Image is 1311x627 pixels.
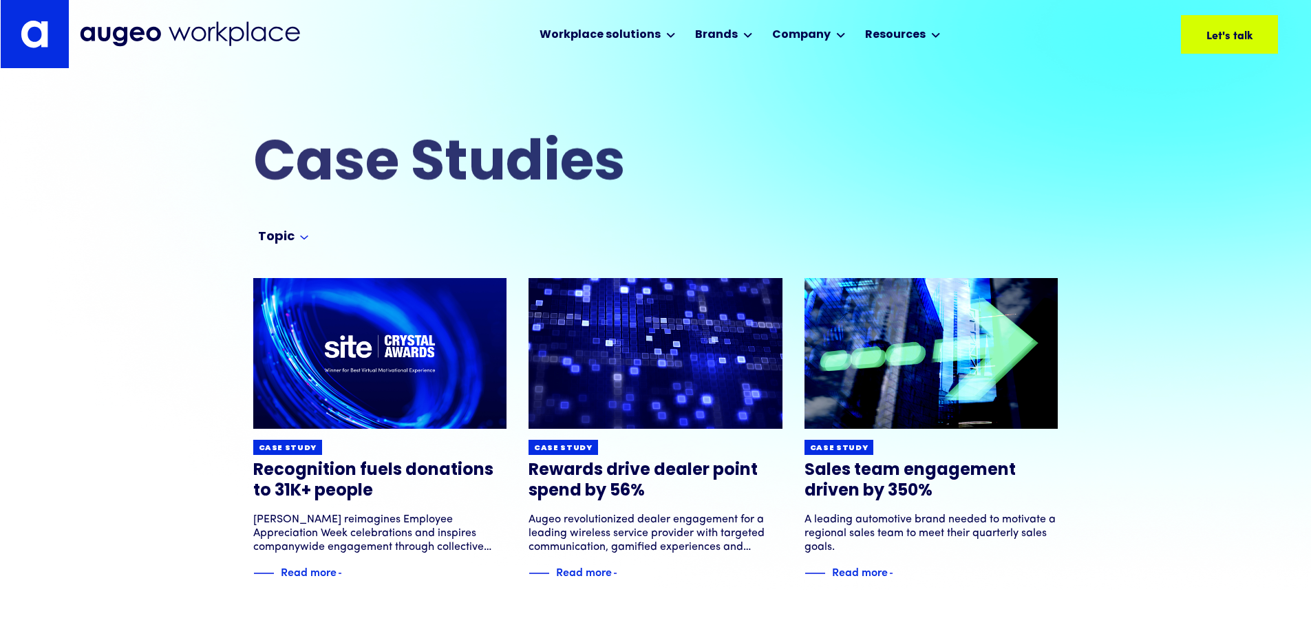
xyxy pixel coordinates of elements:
div: Read more [281,563,337,580]
img: Augeo Workplace business unit full logo in mignight blue. [80,21,300,47]
div: Case study [810,443,868,454]
div: Company [772,27,831,43]
img: Blue decorative line [529,565,549,582]
img: Arrow symbol in bright blue pointing down to indicate an expanded section. [300,235,308,240]
img: Augeo's "a" monogram decorative logo in white. [21,20,48,48]
div: Case study [259,443,317,454]
div: Topic [258,229,295,246]
div: Augeo revolutionized dealer engagement for a leading wireless service provider with targeted comm... [529,513,782,554]
div: Read more [556,563,612,580]
div: Case study [534,443,593,454]
div: [PERSON_NAME] reimagines Employee Appreciation Week celebrations and inspires companywide engagem... [253,513,507,554]
h2: Case Studies [253,138,727,193]
a: Case studyRewards drive dealer point spend by 56%Augeo revolutionized dealer engagement for a lea... [529,278,782,582]
h3: Sales team engagement driven by 350% [804,460,1058,502]
div: Workplace solutions [540,27,661,43]
img: Blue text arrow [889,565,910,582]
a: Case studySales team engagement driven by 350%A leading automotive brand needed to motivate a reg... [804,278,1058,582]
a: Case studyRecognition fuels donations to 31K+ people[PERSON_NAME] reimagines Employee Appreciatio... [253,278,507,582]
h3: Rewards drive dealer point spend by 56% [529,460,782,502]
img: Blue decorative line [804,565,825,582]
h3: Recognition fuels donations to 31K+ people [253,460,507,502]
img: Blue decorative line [253,565,274,582]
a: Let's talk [1181,15,1278,54]
div: Brands [695,27,738,43]
div: Resources [865,27,926,43]
img: Blue text arrow [338,565,359,582]
img: Blue text arrow [613,565,634,582]
div: A leading automotive brand needed to motivate a regional sales team to meet their quarterly sales... [804,513,1058,554]
div: Read more [832,563,888,580]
